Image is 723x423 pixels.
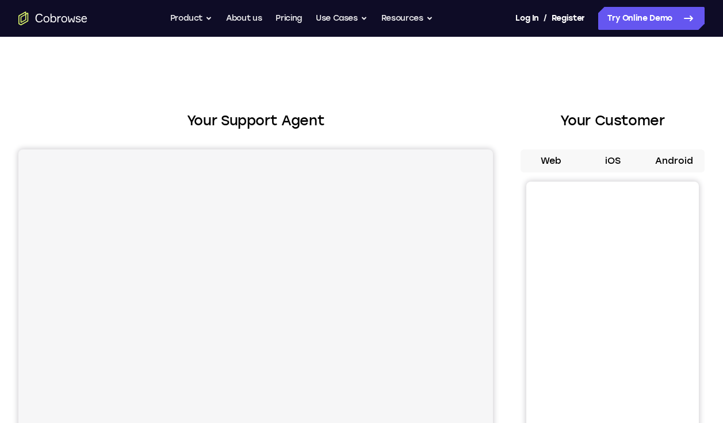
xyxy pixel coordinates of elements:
[544,11,547,25] span: /
[18,11,87,25] a: Go to the home page
[18,110,493,131] h2: Your Support Agent
[521,149,582,172] button: Web
[276,7,302,30] a: Pricing
[381,7,433,30] button: Resources
[552,7,585,30] a: Register
[515,7,538,30] a: Log In
[521,110,705,131] h2: Your Customer
[316,7,368,30] button: Use Cases
[643,149,705,172] button: Android
[598,7,705,30] a: Try Online Demo
[582,149,644,172] button: iOS
[170,7,213,30] button: Product
[226,7,262,30] a: About us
